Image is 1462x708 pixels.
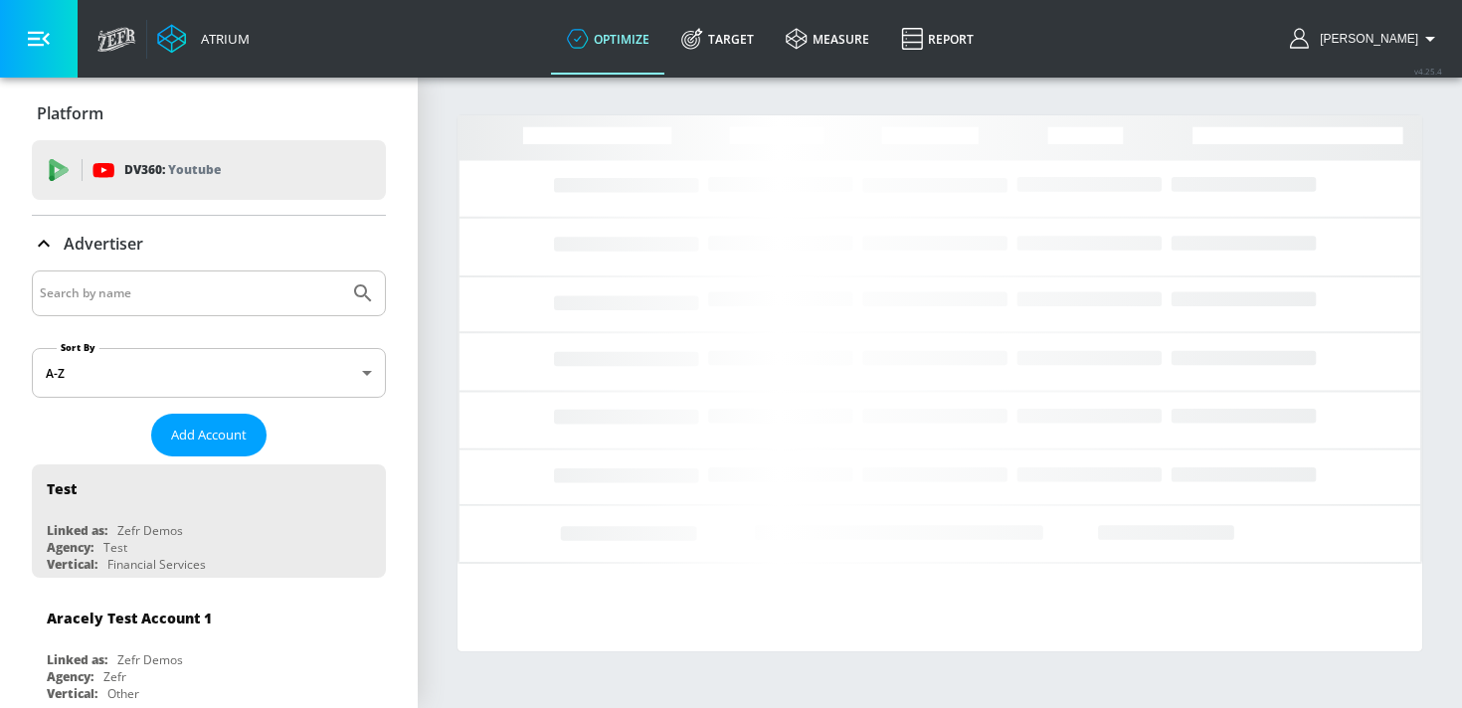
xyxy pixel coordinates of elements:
[1290,27,1442,51] button: [PERSON_NAME]
[37,102,103,124] p: Platform
[47,651,107,668] div: Linked as:
[47,479,77,498] div: Test
[47,609,212,627] div: Aracely Test Account 1
[32,216,386,271] div: Advertiser
[117,651,183,668] div: Zefr Demos
[47,556,97,573] div: Vertical:
[103,668,126,685] div: Zefr
[40,280,341,306] input: Search by name
[551,3,665,75] a: optimize
[64,233,143,255] p: Advertiser
[32,348,386,398] div: A-Z
[665,3,770,75] a: Target
[168,159,221,180] p: Youtube
[32,594,386,707] div: Aracely Test Account 1Linked as:Zefr DemosAgency:ZefrVertical:Other
[57,341,99,354] label: Sort By
[32,140,386,200] div: DV360: Youtube
[1414,66,1442,77] span: v 4.25.4
[171,424,247,446] span: Add Account
[157,24,250,54] a: Atrium
[32,464,386,578] div: TestLinked as:Zefr DemosAgency:TestVertical:Financial Services
[47,668,93,685] div: Agency:
[770,3,885,75] a: measure
[193,30,250,48] div: Atrium
[1312,32,1418,46] span: login as: kacey.labar@zefr.com
[103,539,127,556] div: Test
[107,556,206,573] div: Financial Services
[32,86,386,141] div: Platform
[151,414,267,456] button: Add Account
[47,539,93,556] div: Agency:
[47,522,107,539] div: Linked as:
[885,3,990,75] a: Report
[47,685,97,702] div: Vertical:
[124,159,221,181] p: DV360:
[117,522,183,539] div: Zefr Demos
[107,685,139,702] div: Other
